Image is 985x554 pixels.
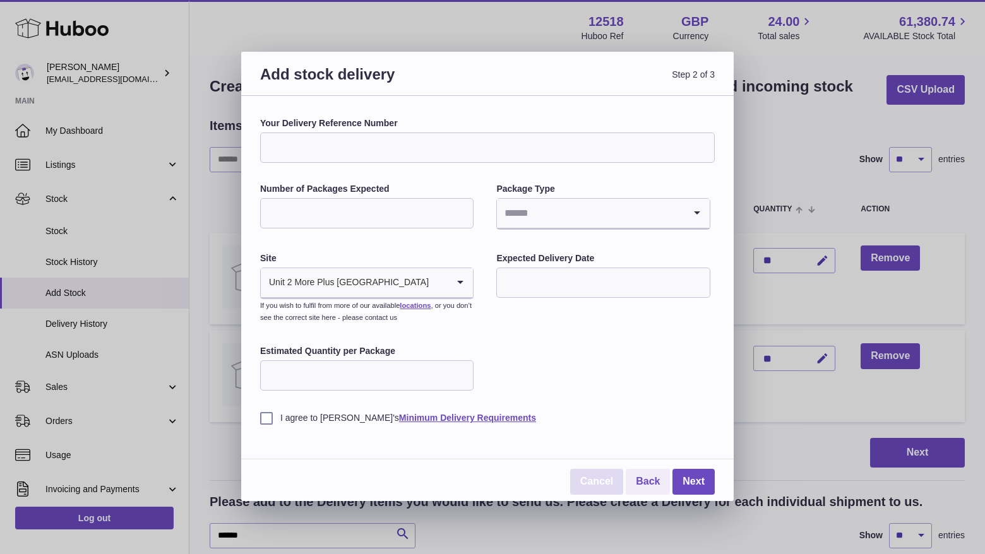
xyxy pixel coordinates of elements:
[260,412,715,424] label: I agree to [PERSON_NAME]'s
[570,469,623,495] a: Cancel
[399,413,536,423] a: Minimum Delivery Requirements
[260,252,474,264] label: Site
[626,469,670,495] a: Back
[260,302,472,321] small: If you wish to fulfil from more of our available , or you don’t see the correct site here - pleas...
[487,64,715,99] span: Step 2 of 3
[429,268,448,297] input: Search for option
[260,64,487,99] h3: Add stock delivery
[261,268,429,297] span: Unit 2 More Plus [GEOGRAPHIC_DATA]
[497,199,709,229] div: Search for option
[496,252,710,264] label: Expected Delivery Date
[496,183,710,195] label: Package Type
[261,268,473,298] div: Search for option
[260,183,474,195] label: Number of Packages Expected
[400,302,431,309] a: locations
[260,345,474,357] label: Estimated Quantity per Package
[260,117,715,129] label: Your Delivery Reference Number
[672,469,715,495] a: Next
[497,199,684,228] input: Search for option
